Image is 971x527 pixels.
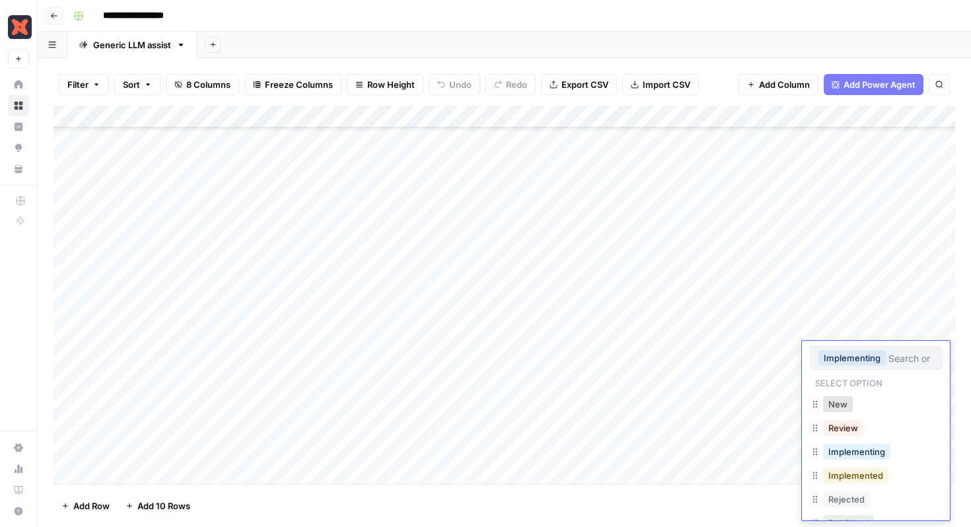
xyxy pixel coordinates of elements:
button: Sort [114,74,161,95]
button: New [823,396,853,412]
span: Export CSV [561,78,608,91]
img: Marketing - dbt Labs Logo [8,15,32,39]
a: Learning Hub [8,479,29,501]
button: Add Row [54,495,118,516]
a: Home [8,74,29,95]
span: Add 10 Rows [137,499,190,512]
button: Freeze Columns [244,74,342,95]
span: Redo [506,78,527,91]
span: Freeze Columns [265,78,333,91]
div: Review [810,417,942,441]
button: Workspace: Marketing - dbt Labs [8,11,29,44]
span: Add Power Agent [844,78,916,91]
button: Rejected [823,491,870,507]
div: New [810,394,942,417]
span: Sort [123,78,140,91]
button: Implementing [818,350,886,366]
div: Rejected [810,489,942,512]
a: Opportunities [8,137,29,158]
button: Help + Support [8,501,29,522]
button: Add Power Agent [824,74,923,95]
div: Generic LLM assist [93,38,171,52]
a: Settings [8,437,29,458]
span: Import CSV [643,78,690,91]
a: Browse [8,95,29,116]
button: 8 Columns [166,74,239,95]
span: Add Row [73,499,110,512]
button: Implemented [823,468,888,483]
span: Undo [449,78,472,91]
button: Add Column [738,74,818,95]
button: Undo [429,74,480,95]
div: Implementing [810,441,942,465]
span: Add Column [759,78,810,91]
span: Filter [67,78,89,91]
a: Generic LLM assist [67,32,197,58]
input: Search or create [888,352,933,364]
button: Export CSV [541,74,617,95]
button: Row Height [347,74,423,95]
a: Usage [8,458,29,479]
button: Redo [485,74,536,95]
a: Your Data [8,158,29,180]
button: Filter [59,74,109,95]
span: 8 Columns [186,78,231,91]
a: Insights [8,116,29,137]
button: Implementing [823,444,890,460]
button: Add 10 Rows [118,495,198,516]
p: Select option [810,374,888,390]
span: Row Height [367,78,415,91]
button: Review [823,420,863,436]
button: Import CSV [622,74,699,95]
div: Implemented [810,465,942,489]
